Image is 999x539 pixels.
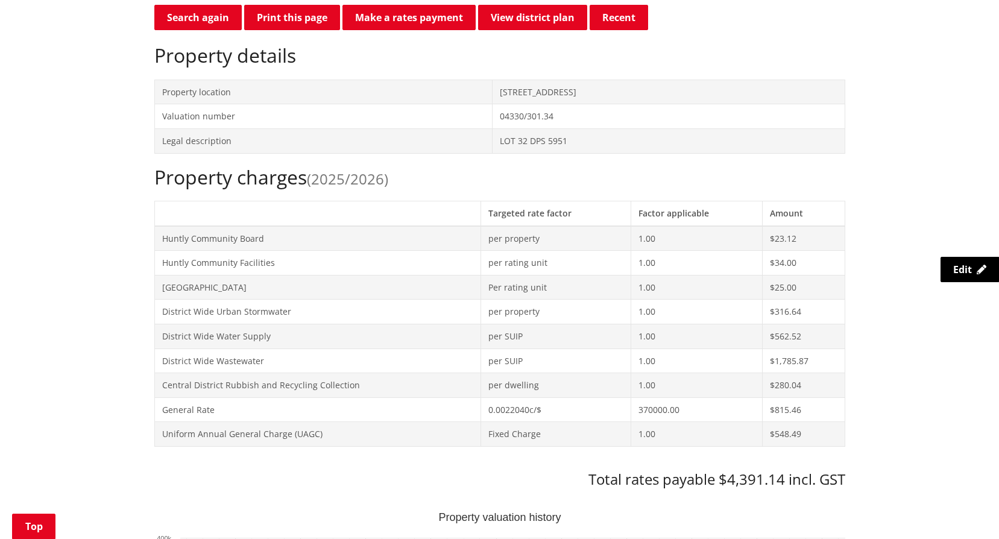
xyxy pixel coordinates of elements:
[763,324,845,348] td: $562.52
[481,373,631,398] td: per dwelling
[631,226,763,251] td: 1.00
[154,104,493,129] td: Valuation number
[12,514,55,539] a: Top
[944,488,987,532] iframe: Messenger Launcher
[763,275,845,300] td: $25.00
[493,128,845,153] td: LOT 32 DPS 5951
[481,300,631,324] td: per property
[154,80,493,104] td: Property location
[154,397,481,422] td: General Rate
[763,422,845,447] td: $548.49
[763,251,845,276] td: $34.00
[481,226,631,251] td: per property
[154,348,481,373] td: District Wide Wastewater
[481,397,631,422] td: 0.0022040c/$
[493,104,845,129] td: 04330/301.34
[590,5,648,30] button: Recent
[154,300,481,324] td: District Wide Urban Stormwater
[342,5,476,30] a: Make a rates payment
[481,422,631,447] td: Fixed Charge
[154,471,845,488] h3: Total rates payable $4,391.14 incl. GST
[953,263,972,276] span: Edit
[631,251,763,276] td: 1.00
[154,226,481,251] td: Huntly Community Board
[481,275,631,300] td: Per rating unit
[154,422,481,447] td: Uniform Annual General Charge (UAGC)
[154,373,481,398] td: Central District Rubbish and Recycling Collection
[481,348,631,373] td: per SUIP
[631,373,763,398] td: 1.00
[244,5,340,30] button: Print this page
[763,397,845,422] td: $815.46
[493,80,845,104] td: [STREET_ADDRESS]
[631,300,763,324] td: 1.00
[763,300,845,324] td: $316.64
[631,422,763,447] td: 1.00
[631,324,763,348] td: 1.00
[154,166,845,189] h2: Property charges
[941,257,999,282] a: Edit
[631,275,763,300] td: 1.00
[631,397,763,422] td: 370000.00
[763,201,845,225] th: Amount
[763,373,845,398] td: $280.04
[154,275,481,300] td: [GEOGRAPHIC_DATA]
[631,348,763,373] td: 1.00
[438,511,561,523] text: Property valuation history
[154,251,481,276] td: Huntly Community Facilities
[763,226,845,251] td: $23.12
[481,201,631,225] th: Targeted rate factor
[481,324,631,348] td: per SUIP
[307,169,388,189] span: (2025/2026)
[154,324,481,348] td: District Wide Water Supply
[154,5,242,30] a: Search again
[631,201,763,225] th: Factor applicable
[154,44,845,67] h2: Property details
[154,128,493,153] td: Legal description
[481,251,631,276] td: per rating unit
[478,5,587,30] a: View district plan
[763,348,845,373] td: $1,785.87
